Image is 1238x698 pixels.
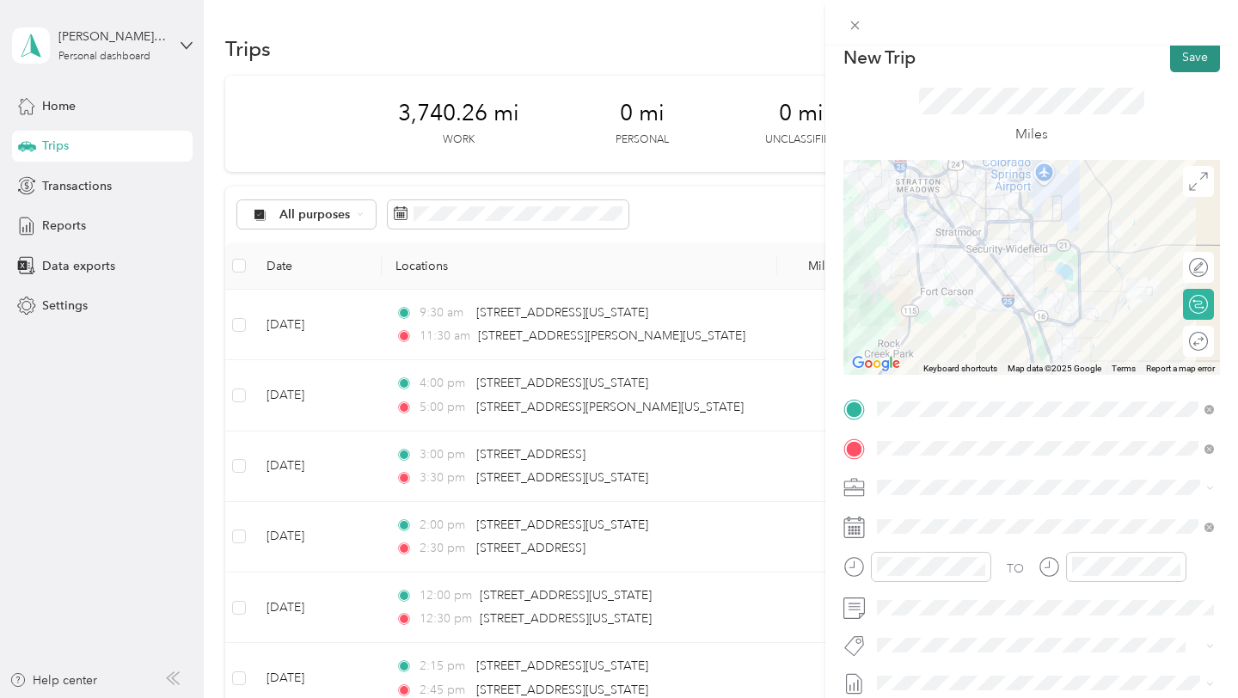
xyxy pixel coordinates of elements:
[1007,560,1024,578] div: TO
[843,46,916,70] p: New Trip
[848,352,904,375] img: Google
[1008,364,1101,373] span: Map data ©2025 Google
[1112,364,1136,373] a: Terms (opens in new tab)
[1015,124,1048,145] p: Miles
[1170,42,1220,72] button: Save
[1142,602,1238,698] iframe: Everlance-gr Chat Button Frame
[923,363,997,375] button: Keyboard shortcuts
[1146,364,1215,373] a: Report a map error
[848,352,904,375] a: Open this area in Google Maps (opens a new window)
